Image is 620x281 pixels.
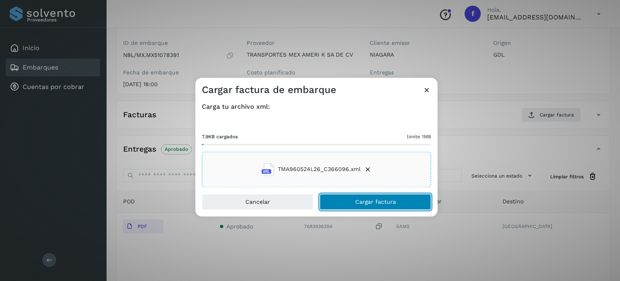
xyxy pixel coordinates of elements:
[278,165,360,174] span: TMA960524L26_C366096.xml
[320,194,431,210] button: Cargar factura
[202,133,238,140] span: 7.9KB cargados
[202,84,336,96] h3: Cargar factura de embarque
[355,199,396,205] span: Cargar factura
[202,103,431,110] h4: Carga tu archivo xml:
[202,194,313,210] button: Cancelar
[407,133,431,140] span: límite 1MB
[245,199,270,205] span: Cancelar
